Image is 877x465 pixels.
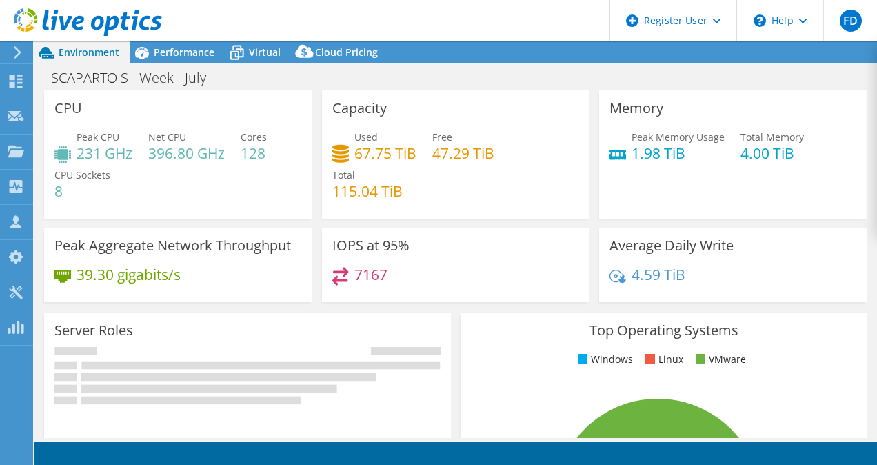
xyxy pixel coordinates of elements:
[354,267,387,282] h4: 7167
[840,10,862,32] span: FD
[432,146,494,161] h4: 47.29 TiB
[632,146,725,161] h4: 1.98 TiB
[77,130,119,144] span: Peak CPU
[692,352,746,367] li: VMware
[740,130,804,144] span: Total Memory
[45,70,228,86] h1: SCAPARTOIS - Week - July
[471,323,857,338] h3: Top Operating Systems
[354,130,378,144] span: Used
[642,352,683,367] li: Linux
[354,146,416,161] h4: 67.75 TiB
[77,267,181,282] h4: 39.30 gigabits/s
[332,184,403,199] h4: 115.04 TiB
[54,238,291,253] h3: Peak Aggregate Network Throughput
[249,46,281,59] span: Virtual
[740,146,804,161] h4: 4.00 TiB
[609,238,734,253] h3: Average Daily Write
[754,14,766,27] svg: \n
[77,146,132,161] h4: 231 GHz
[241,130,267,144] span: Cores
[332,168,355,181] span: Total
[148,130,186,144] span: Net CPU
[54,101,82,116] h3: CPU
[632,267,685,282] h4: 4.59 TiB
[315,46,378,59] span: Cloud Pricing
[148,146,225,161] h4: 396.80 GHz
[154,46,214,59] span: Performance
[54,184,110,199] h4: 8
[54,323,133,338] h3: Server Roles
[59,46,119,59] span: Environment
[574,352,633,367] li: Windows
[609,101,663,116] h3: Memory
[332,238,410,253] h3: IOPS at 95%
[332,101,387,116] h3: Capacity
[241,146,267,161] h4: 128
[432,130,452,144] span: Free
[632,130,725,144] span: Peak Memory Usage
[54,168,110,181] span: CPU Sockets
